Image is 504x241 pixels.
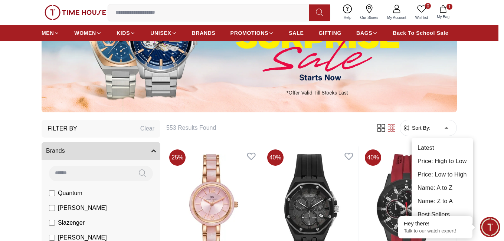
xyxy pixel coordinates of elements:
li: Latest [412,141,473,155]
li: Name: Z to A [412,195,473,208]
p: Talk to our watch expert! [404,228,467,234]
div: Hey there! [404,220,467,227]
div: Chat Widget [480,217,500,237]
li: Name: A to Z [412,181,473,195]
li: Price: Low to High [412,168,473,181]
li: Best Sellers [412,208,473,221]
li: Price: High to Low [412,155,473,168]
